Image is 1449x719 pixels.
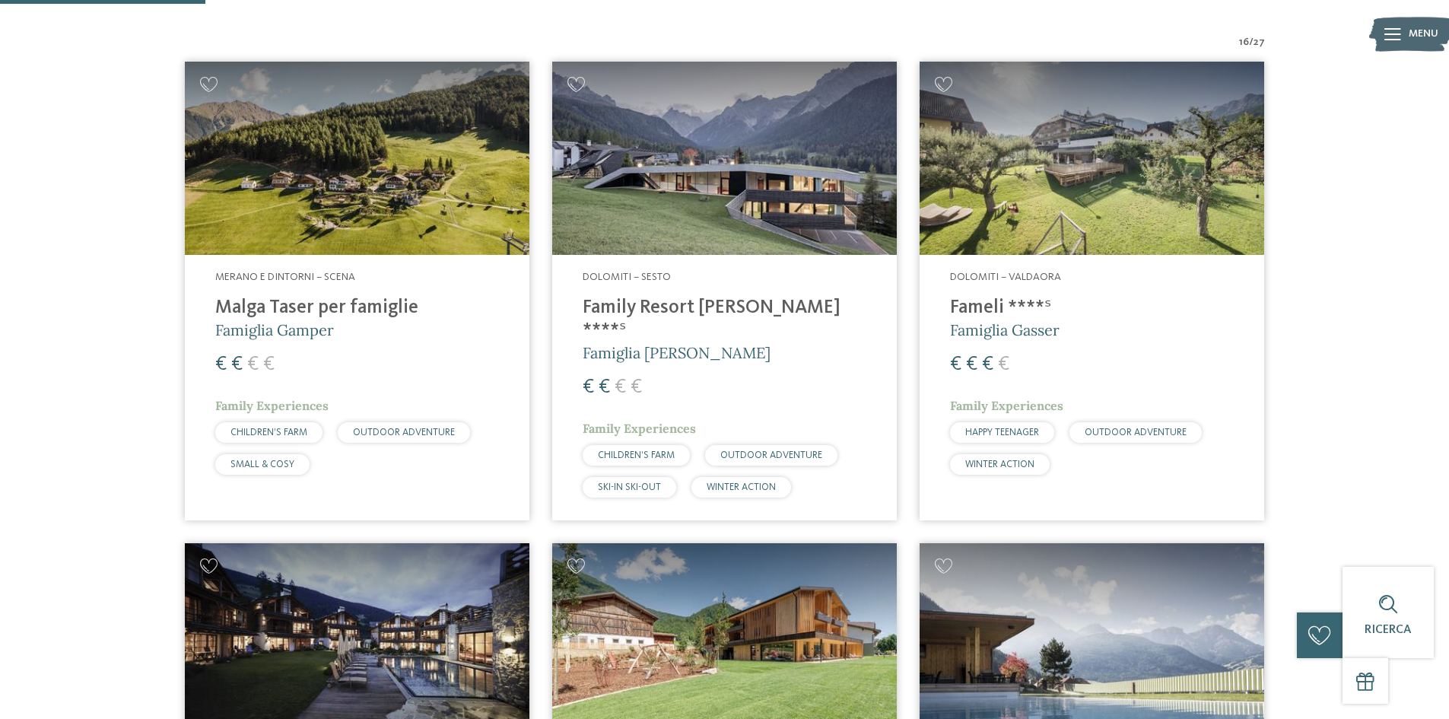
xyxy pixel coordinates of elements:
[998,355,1009,374] span: €
[583,343,771,362] span: Famiglia [PERSON_NAME]
[263,355,275,374] span: €
[215,355,227,374] span: €
[982,355,993,374] span: €
[185,62,529,256] img: Cercate un hotel per famiglie? Qui troverete solo i migliori!
[1085,428,1187,437] span: OUTDOOR ADVENTURE
[950,320,1060,339] span: Famiglia Gasser
[583,421,696,436] span: Family Experiences
[950,272,1061,282] span: Dolomiti – Valdaora
[920,62,1264,520] a: Cercate un hotel per famiglie? Qui troverete solo i migliori! Dolomiti – Valdaora Fameli ****ˢ Fa...
[1239,35,1249,50] span: 16
[230,460,294,469] span: SMALL & COSY
[185,62,529,520] a: Cercate un hotel per famiglie? Qui troverete solo i migliori! Merano e dintorni – Scena Malga Tas...
[231,355,243,374] span: €
[965,460,1034,469] span: WINTER ACTION
[615,377,626,397] span: €
[552,62,897,520] a: Cercate un hotel per famiglie? Qui troverete solo i migliori! Dolomiti – Sesto Family Resort [PER...
[230,428,307,437] span: CHILDREN’S FARM
[707,482,776,492] span: WINTER ACTION
[1254,35,1265,50] span: 27
[353,428,455,437] span: OUTDOOR ADVENTURE
[598,450,675,460] span: CHILDREN’S FARM
[583,377,594,397] span: €
[631,377,642,397] span: €
[598,482,661,492] span: SKI-IN SKI-OUT
[215,272,355,282] span: Merano e dintorni – Scena
[950,398,1063,413] span: Family Experiences
[966,355,977,374] span: €
[720,450,822,460] span: OUTDOOR ADVENTURE
[215,320,334,339] span: Famiglia Gamper
[552,62,897,256] img: Family Resort Rainer ****ˢ
[950,355,961,374] span: €
[920,62,1264,256] img: Cercate un hotel per famiglie? Qui troverete solo i migliori!
[215,398,329,413] span: Family Experiences
[247,355,259,374] span: €
[215,297,499,320] h4: Malga Taser per famiglie
[583,297,866,342] h4: Family Resort [PERSON_NAME] ****ˢ
[1365,624,1412,636] span: Ricerca
[583,272,671,282] span: Dolomiti – Sesto
[965,428,1039,437] span: HAPPY TEENAGER
[599,377,610,397] span: €
[1249,35,1254,50] span: /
